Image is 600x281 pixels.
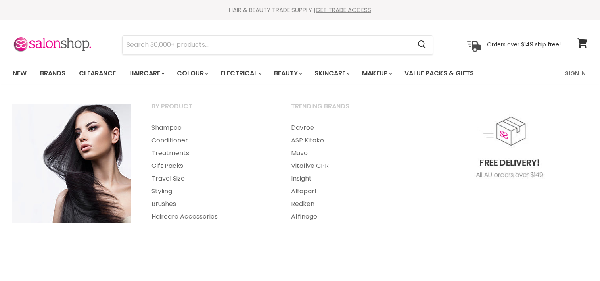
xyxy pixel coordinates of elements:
a: Electrical [215,65,266,82]
a: ASP Kitoko [281,134,419,147]
a: Alfaparf [281,185,419,198]
a: Muvo [281,147,419,160]
p: Orders over $149 ship free! [487,41,561,48]
ul: Main menu [7,62,520,85]
a: Brushes [142,198,280,210]
a: Clearance [73,65,122,82]
nav: Main [3,62,598,85]
a: Trending Brands [281,100,419,120]
a: Sign In [560,65,590,82]
a: Vitafive CPR [281,160,419,172]
a: Haircare Accessories [142,210,280,223]
a: GET TRADE ACCESS [316,6,371,14]
a: Redken [281,198,419,210]
a: Davroe [281,121,419,134]
a: Colour [171,65,213,82]
a: Haircare [123,65,169,82]
ul: Main menu [281,121,419,223]
a: Skincare [309,65,355,82]
a: Beauty [268,65,307,82]
div: HAIR & BEAUTY TRADE SUPPLY | [3,6,598,14]
a: New [7,65,33,82]
a: Brands [34,65,71,82]
a: By Product [142,100,280,120]
a: Conditioner [142,134,280,147]
button: Search [412,36,433,54]
a: Gift Packs [142,160,280,172]
a: Travel Size [142,172,280,185]
form: Product [122,35,433,54]
a: Shampoo [142,121,280,134]
ul: Main menu [142,121,280,223]
a: Affinage [281,210,419,223]
a: Value Packs & Gifts [399,65,480,82]
input: Search [123,36,412,54]
a: Insight [281,172,419,185]
a: Makeup [356,65,397,82]
a: Treatments [142,147,280,160]
a: Styling [142,185,280,198]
